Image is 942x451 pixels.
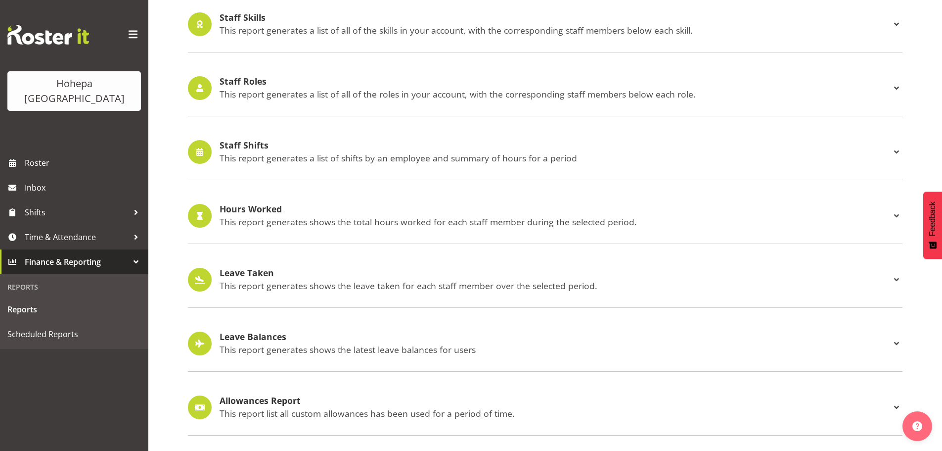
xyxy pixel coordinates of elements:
[220,13,891,23] h4: Staff Skills
[7,25,89,45] img: Rosterit website logo
[220,332,891,342] h4: Leave Balances
[25,254,129,269] span: Finance & Reporting
[17,76,131,106] div: Hohepa [GEOGRAPHIC_DATA]
[188,76,902,100] div: Staff Roles This report generates a list of all of the roles in your account, with the correspond...
[912,421,922,431] img: help-xxl-2.png
[188,268,902,292] div: Leave Taken This report generates shows the leave taken for each staff member over the selected p...
[220,152,891,163] p: This report generates a list of shifts by an employee and summary of hours for a period
[928,201,937,236] span: Feedback
[188,12,902,36] div: Staff Skills This report generates a list of all of the skills in your account, with the correspo...
[220,396,891,406] h4: Allowances Report
[220,89,891,100] p: This report generates a list of all of the roles in your account, with the corresponding staff me...
[220,204,891,214] h4: Hours Worked
[2,297,146,322] a: Reports
[7,302,141,317] span: Reports
[188,204,902,228] div: Hours Worked This report generates shows the total hours worked for each staff member during the ...
[923,192,942,259] button: Feedback - Show survey
[188,396,902,419] div: Allowances Report This report list all custom allowances has been used for a period of time.
[220,268,891,278] h4: Leave Taken
[7,327,141,342] span: Scheduled Reports
[188,140,902,164] div: Staff Shifts This report generates a list of shifts by an employee and summary of hours for a period
[25,155,143,170] span: Roster
[25,205,129,220] span: Shifts
[188,332,902,355] div: Leave Balances This report generates shows the latest leave balances for users
[220,25,891,36] p: This report generates a list of all of the skills in your account, with the corresponding staff m...
[220,77,891,87] h4: Staff Roles
[220,344,891,355] p: This report generates shows the latest leave balances for users
[2,277,146,297] div: Reports
[220,216,891,227] p: This report generates shows the total hours worked for each staff member during the selected period.
[220,280,891,291] p: This report generates shows the leave taken for each staff member over the selected period.
[220,141,891,150] h4: Staff Shifts
[25,180,143,195] span: Inbox
[25,230,129,245] span: Time & Attendance
[2,322,146,347] a: Scheduled Reports
[220,408,891,419] p: This report list all custom allowances has been used for a period of time.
